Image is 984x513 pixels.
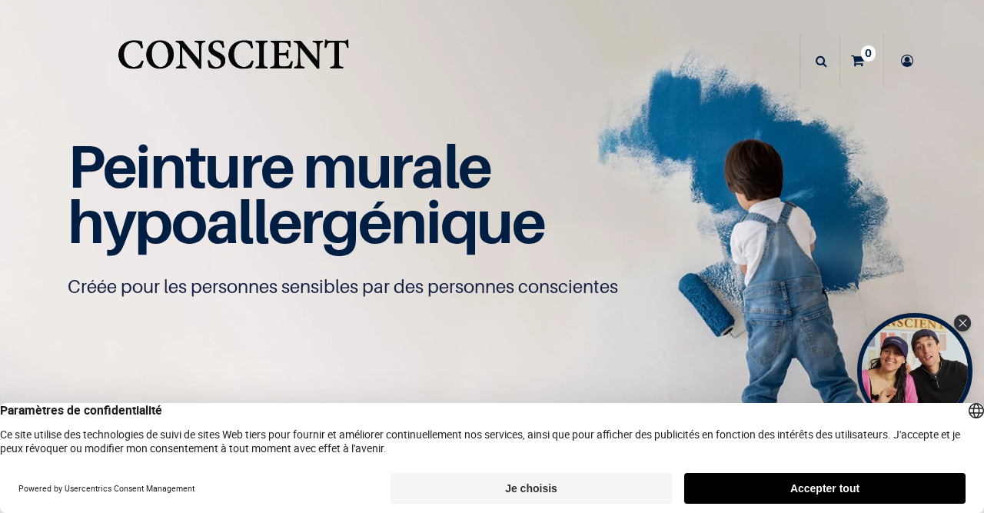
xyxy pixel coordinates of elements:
[115,31,352,92] a: Logo of Conscient
[115,31,352,92] img: Conscient
[857,313,972,428] div: Open Tolstoy
[68,275,916,299] p: Créée pour les personnes sensibles par des personnes conscientes
[857,313,972,428] div: Open Tolstoy widget
[68,185,545,257] span: hypoallergénique
[68,130,491,202] span: Peinture murale
[954,315,971,331] div: Close Tolstoy widget
[861,45,876,61] sup: 0
[840,34,883,88] a: 0
[857,313,972,428] div: Tolstoy bubble widget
